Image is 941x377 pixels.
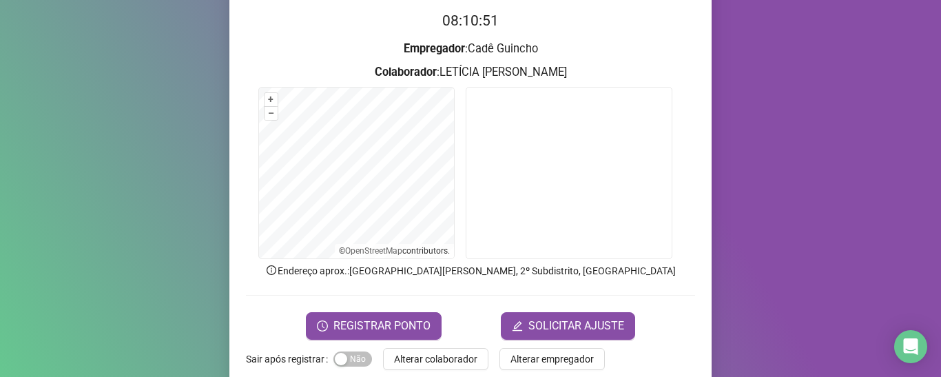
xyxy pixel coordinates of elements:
[246,63,695,81] h3: : LETÍCIA [PERSON_NAME]
[246,348,333,370] label: Sair após registrar
[265,93,278,106] button: +
[345,246,402,256] a: OpenStreetMap
[383,348,488,370] button: Alterar colaborador
[265,107,278,120] button: –
[246,40,695,58] h3: : Cadê Guincho
[404,42,465,55] strong: Empregador
[442,12,499,29] time: 08:10:51
[510,351,594,367] span: Alterar empregador
[246,263,695,278] p: Endereço aprox. : [GEOGRAPHIC_DATA][PERSON_NAME], 2º Subdistrito, [GEOGRAPHIC_DATA]
[528,318,624,334] span: SOLICITAR AJUSTE
[317,320,328,332] span: clock-circle
[333,318,431,334] span: REGISTRAR PONTO
[375,65,437,79] strong: Colaborador
[339,246,450,256] li: © contributors.
[501,312,635,340] button: editSOLICITAR AJUSTE
[512,320,523,332] span: edit
[499,348,605,370] button: Alterar empregador
[306,312,442,340] button: REGISTRAR PONTO
[894,330,927,363] div: Open Intercom Messenger
[394,351,477,367] span: Alterar colaborador
[265,264,278,276] span: info-circle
